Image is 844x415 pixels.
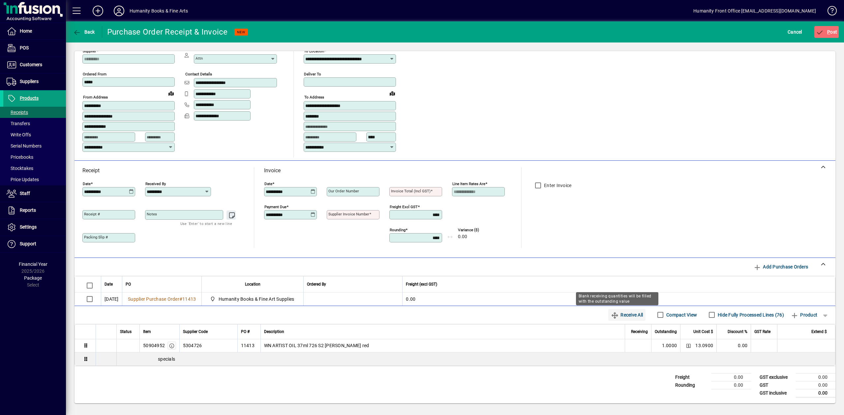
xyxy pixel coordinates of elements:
[756,389,796,397] td: GST inclusive
[3,185,66,202] a: Staff
[145,181,166,186] mat-label: Received by
[24,275,42,281] span: Package
[695,342,713,349] span: 13.0900
[20,62,42,67] span: Customers
[543,182,571,189] label: Enter Invoice
[307,281,399,288] div: Ordered By
[406,281,827,288] div: Freight (excl GST)
[7,154,33,160] span: Pricebooks
[458,228,497,232] span: Variance ($)
[716,339,751,352] td: 0.00
[406,281,437,288] span: Freight (excl GST)
[816,29,837,35] span: ost
[107,27,228,37] div: Purchase Order Receipt & Invoice
[101,292,122,306] td: [DATE]
[608,309,646,321] button: Receive All
[196,56,203,61] mat-label: Attn
[20,45,29,50] span: POS
[390,228,406,232] mat-label: Rounding
[576,292,658,305] div: Blank receiving quantities will be filled with the outstanding value
[3,23,66,40] a: Home
[728,328,747,335] span: Discount %
[83,181,91,186] mat-label: Date
[307,281,326,288] span: Ordered By
[390,205,418,209] mat-label: Freight excl GST
[126,281,198,288] div: PO
[684,341,693,350] button: Change Price Levels
[71,26,97,38] button: Back
[3,118,66,129] a: Transfers
[3,163,66,174] a: Stocktakes
[756,373,796,381] td: GST exclusive
[452,181,485,186] mat-label: Line item rates are
[105,281,113,288] span: Date
[665,312,697,318] label: Compact View
[179,339,237,352] td: 5304726
[611,310,643,320] span: Receive All
[20,207,36,213] span: Reports
[651,339,680,352] td: 1.0000
[711,373,751,381] td: 0.00
[143,328,151,335] span: Item
[73,29,95,35] span: Back
[166,88,176,98] a: View on map
[391,189,431,193] mat-label: Invoice Total (incl GST)
[84,235,108,239] mat-label: Packing Slip #
[402,292,835,306] td: 0.00
[120,328,132,335] span: Status
[20,79,39,84] span: Suppliers
[751,261,811,273] button: Add Purchase Orders
[3,73,66,90] a: Suppliers
[328,189,359,193] mat-label: Our order number
[20,96,39,101] span: Products
[655,328,677,335] span: Outstanding
[108,5,130,17] button: Profile
[458,234,467,239] span: 0.00
[130,6,188,16] div: Humanity Books & Fine Arts
[237,30,245,34] span: NEW
[264,181,272,186] mat-label: Date
[756,381,796,389] td: GST
[787,309,821,321] button: Product
[304,49,324,53] mat-label: To location
[814,26,839,38] button: Post
[126,281,131,288] span: PO
[716,312,784,318] label: Hide Fully Processed Lines (76)
[83,72,106,76] mat-label: Ordered from
[7,110,28,115] span: Receipts
[3,107,66,118] a: Receipts
[823,1,836,23] a: Knowledge Base
[180,220,232,227] mat-hint: Use 'Enter' to start a new line
[143,342,165,349] div: 50904952
[796,373,835,381] td: 0.00
[3,40,66,56] a: POS
[7,121,30,126] span: Transfers
[304,72,321,76] mat-label: Deliver To
[260,339,625,352] td: WN ARTIST OIL 37ml 726 S2 [PERSON_NAME] red
[237,339,260,352] td: 11413
[20,241,36,246] span: Support
[631,328,648,335] span: Receiving
[20,224,37,230] span: Settings
[791,310,817,320] span: Product
[264,328,284,335] span: Description
[753,262,808,272] span: Add Purchase Orders
[693,6,816,16] div: Humanity Front Office [EMAIL_ADDRESS][DOMAIN_NAME]
[7,132,31,137] span: Write Offs
[754,328,770,335] span: GST Rate
[219,296,294,302] span: Humanity Books & Fine Art Supplies
[796,389,835,397] td: 0.00
[183,328,208,335] span: Supplier Code
[3,202,66,219] a: Reports
[672,381,711,389] td: Rounding
[7,143,42,149] span: Serial Numbers
[711,381,751,389] td: 0.00
[19,262,47,267] span: Financial Year
[241,328,250,335] span: PO #
[796,381,835,389] td: 0.00
[7,177,39,182] span: Price Updates
[182,296,196,302] span: 11413
[20,191,30,196] span: Staff
[3,129,66,140] a: Write Offs
[3,174,66,185] a: Price Updates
